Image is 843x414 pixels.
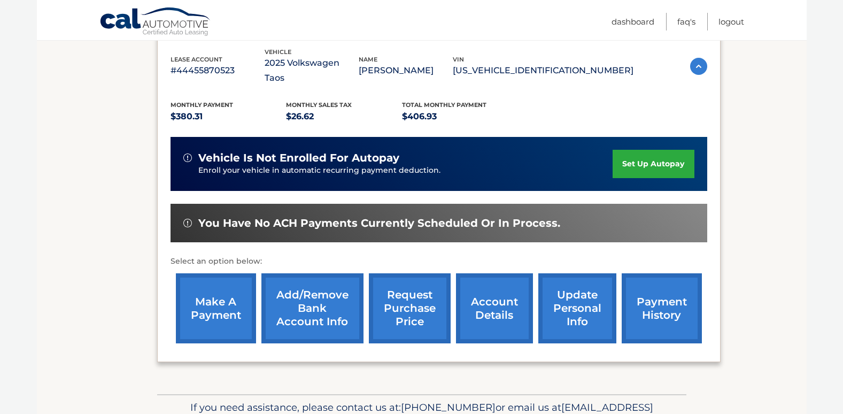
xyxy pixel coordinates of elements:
a: FAQ's [677,13,695,30]
p: Enroll your vehicle in automatic recurring payment deduction. [198,165,613,177]
span: You have no ACH payments currently scheduled or in process. [198,217,560,230]
a: update personal info [538,273,616,343]
span: vehicle is not enrolled for autopay [198,151,399,165]
a: set up autopay [613,150,694,178]
img: alert-white.svg [183,154,192,162]
p: $406.93 [402,109,518,124]
a: make a payment [176,273,256,343]
span: lease account [171,56,222,63]
img: alert-white.svg [183,219,192,227]
p: $26.62 [286,109,402,124]
span: vehicle [265,48,291,56]
a: Dashboard [612,13,654,30]
span: vin [453,56,464,63]
img: accordion-active.svg [690,58,707,75]
p: [US_VEHICLE_IDENTIFICATION_NUMBER] [453,63,633,78]
span: Monthly Payment [171,101,233,109]
span: name [359,56,377,63]
span: [PHONE_NUMBER] [401,401,496,413]
p: 2025 Volkswagen Taos [265,56,359,86]
a: Add/Remove bank account info [261,273,364,343]
span: Monthly sales Tax [286,101,352,109]
p: #44455870523 [171,63,265,78]
p: [PERSON_NAME] [359,63,453,78]
a: request purchase price [369,273,451,343]
a: payment history [622,273,702,343]
span: Total Monthly Payment [402,101,486,109]
a: Logout [718,13,744,30]
p: $380.31 [171,109,287,124]
a: Cal Automotive [99,7,212,38]
p: Select an option below: [171,255,707,268]
a: account details [456,273,533,343]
